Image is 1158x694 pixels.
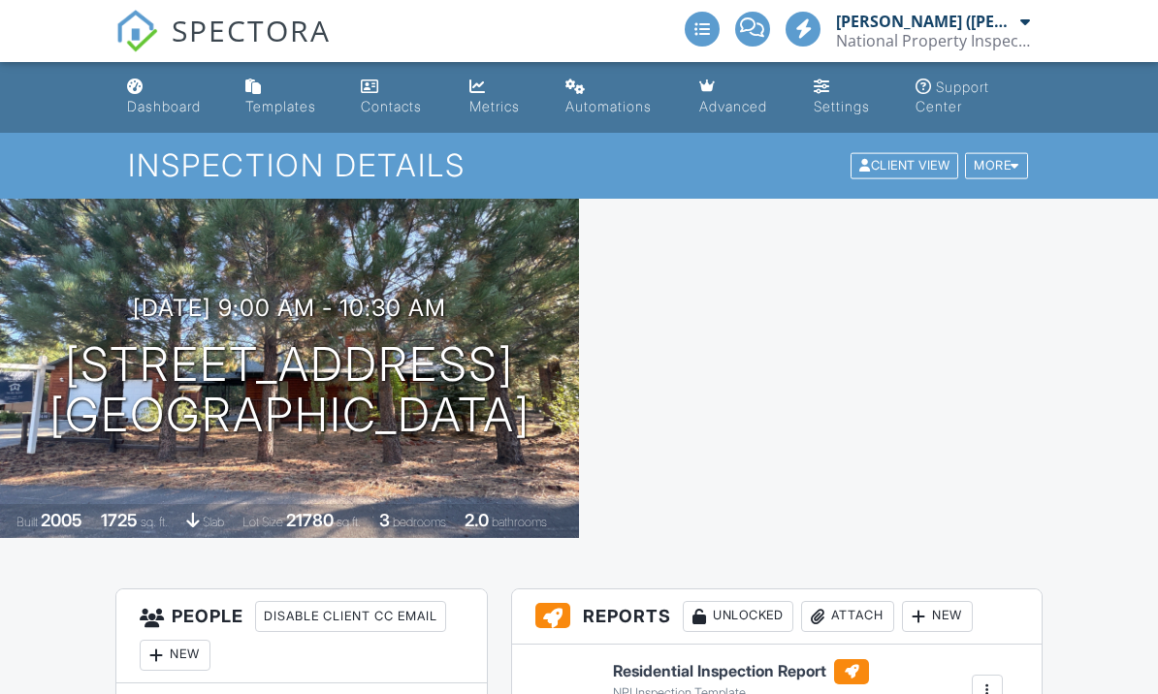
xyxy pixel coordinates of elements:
a: Support Center [908,70,1039,125]
span: Lot Size [242,515,283,529]
span: slab [203,515,224,529]
div: New [140,640,210,671]
span: SPECTORA [172,10,331,50]
div: More [965,153,1028,179]
h6: Residential Inspection Report [613,659,869,684]
a: Automations (Advanced) [558,70,676,125]
a: Contacts [353,70,446,125]
a: SPECTORA [115,26,331,67]
div: Client View [851,153,958,179]
a: Advanced [692,70,790,125]
div: Automations [565,98,652,114]
h3: People [116,589,487,683]
div: 3 [379,510,390,530]
div: New [902,601,973,632]
div: Unlocked [683,601,793,632]
div: Metrics [469,98,520,114]
div: Settings [814,98,870,114]
div: [PERSON_NAME] ([PERSON_NAME] [836,12,1015,31]
div: Support Center [916,79,989,114]
a: Client View [849,157,963,172]
a: Templates [238,70,338,125]
h1: [STREET_ADDRESS] [GEOGRAPHIC_DATA] [49,339,531,442]
span: sq.ft. [337,515,361,529]
h3: [DATE] 9:00 am - 10:30 am [133,295,446,321]
img: The Best Home Inspection Software - Spectora [115,10,158,52]
a: Dashboard [119,70,222,125]
div: Advanced [699,98,767,114]
span: bathrooms [492,515,547,529]
div: Attach [801,601,894,632]
span: bedrooms [393,515,446,529]
div: Templates [245,98,316,114]
h3: Reports [512,589,1041,645]
div: 21780 [286,510,334,530]
div: 2.0 [465,510,489,530]
span: Built [16,515,38,529]
a: Settings [806,70,892,125]
div: Dashboard [127,98,201,114]
div: National Property Inspections [836,31,1030,50]
div: 1725 [101,510,138,530]
div: Contacts [361,98,422,114]
div: 2005 [41,510,82,530]
span: sq. ft. [141,515,168,529]
a: Metrics [462,70,542,125]
div: Disable Client CC Email [255,601,446,632]
h1: Inspection Details [128,148,1030,182]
